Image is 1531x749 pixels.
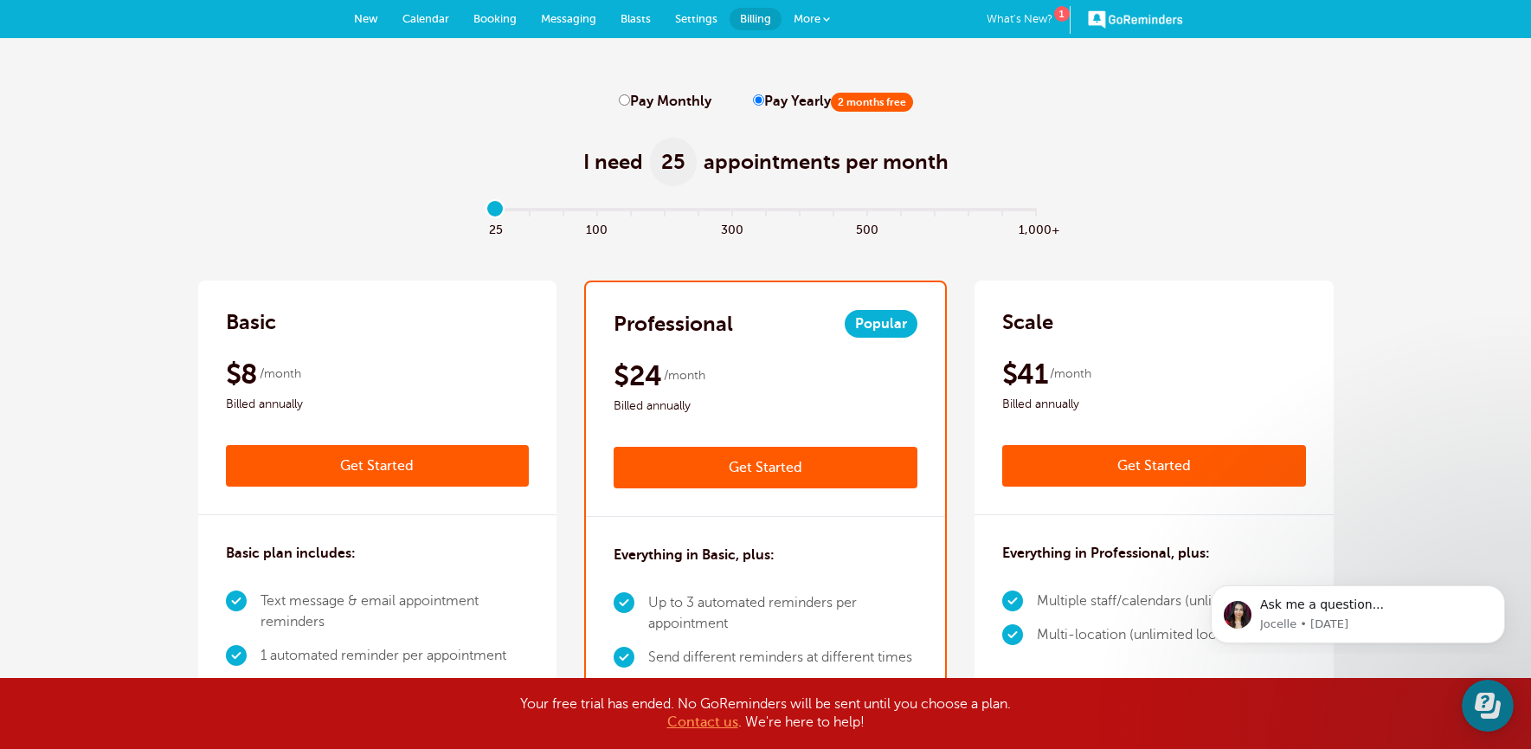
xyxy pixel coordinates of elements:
[1002,445,1306,487] a: Get Started
[261,584,530,639] li: Text message & email appointment reminders
[619,94,630,106] input: Pay Monthly
[753,94,913,110] label: Pay Yearly
[226,357,258,391] span: $8
[226,543,356,564] h3: Basic plan includes:
[479,218,512,238] span: 25
[583,148,643,176] span: I need
[1002,543,1210,564] h3: Everything in Professional, plus:
[226,308,276,336] h2: Basic
[715,218,749,238] span: 300
[730,8,782,30] a: Billing
[1002,308,1053,336] h2: Scale
[648,586,917,641] li: Up to 3 automated reminders per appointment
[619,94,711,110] label: Pay Monthly
[1002,357,1047,391] span: $41
[621,12,651,25] span: Blasts
[664,365,705,386] span: /month
[1054,6,1070,22] div: 1
[614,358,661,393] span: $24
[614,310,733,338] h2: Professional
[704,148,949,176] span: appointments per month
[1002,394,1306,415] span: Billed annually
[473,12,517,25] span: Booking
[1019,218,1052,238] span: 1,000+
[850,218,884,238] span: 500
[650,138,697,186] span: 25
[541,12,596,25] span: Messaging
[648,675,917,708] li: Automated appointment confirmations
[333,695,1199,732] div: Your free trial has ended. No GoReminders will be sent until you choose a plan. . We're here to h...
[580,218,614,238] span: 100
[831,93,913,112] span: 2 months free
[614,545,775,565] h3: Everything in Basic, plus:
[845,310,917,338] span: Popular
[648,641,917,675] li: Send different reminders at different times
[260,364,301,384] span: /month
[667,714,738,730] a: Contact us
[675,12,717,25] span: Settings
[740,12,771,25] span: Billing
[794,12,820,25] span: More
[987,6,1071,34] a: What's New?
[226,445,530,487] a: Get Started
[1037,618,1258,652] li: Multi-location (unlimited locations)
[354,12,378,25] span: New
[1037,584,1258,618] li: Multiple staff/calendars (unlimited)
[261,673,530,707] li: Customize when the reminder is sent
[614,447,917,488] a: Get Started
[226,394,530,415] span: Billed annually
[1185,571,1531,654] iframe: Intercom notifications message
[614,396,917,416] span: Billed annually
[261,639,530,673] li: 1 automated reminder per appointment
[1050,364,1091,384] span: /month
[402,12,449,25] span: Calendar
[753,94,764,106] input: Pay Yearly2 months free
[1462,680,1514,732] iframe: Resource center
